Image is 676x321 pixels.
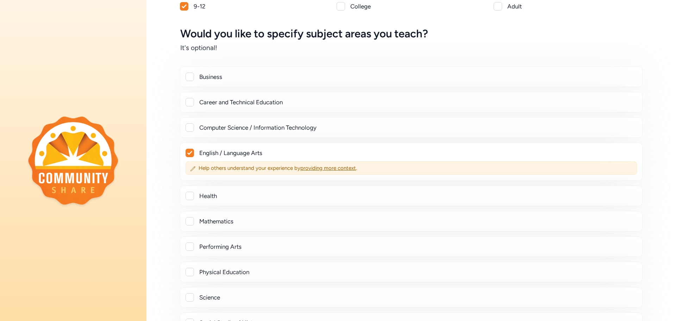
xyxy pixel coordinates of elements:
[194,2,328,11] div: 9-12
[180,27,642,40] h5: Would you like to specify subject areas you teach?
[199,165,632,172] span: Help others understand your experience by .
[199,293,637,302] div: Science
[180,43,642,53] h6: It's optional!
[507,2,642,11] div: Adult
[28,116,118,204] img: logo
[199,98,637,106] div: Career and Technical Education
[199,73,637,81] div: Business
[199,123,637,132] div: Computer Science / Information Technology
[199,149,637,157] div: English / Language Arts
[300,165,356,171] span: providing more context
[199,192,637,200] div: Health
[350,2,485,11] div: College
[199,268,637,276] div: Physical Education
[199,217,637,226] div: Mathematics
[199,242,637,251] div: Performing Arts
